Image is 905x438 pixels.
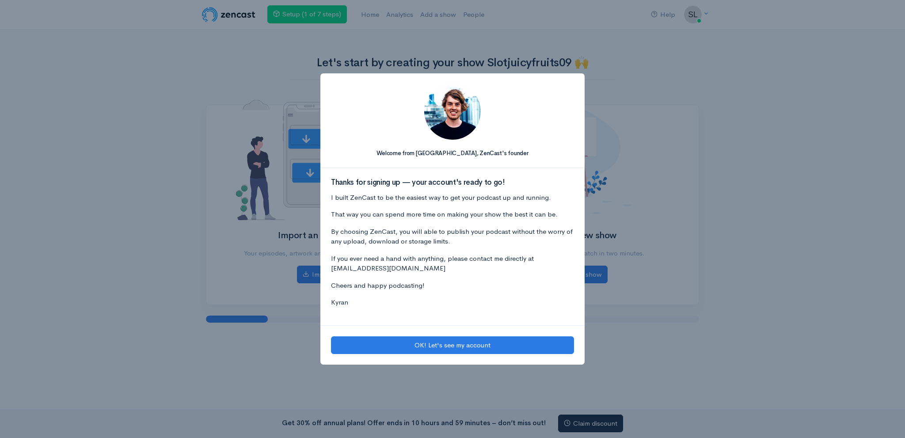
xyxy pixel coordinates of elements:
[331,193,574,203] p: I built ZenCast to be the easiest way to get your podcast up and running.
[331,209,574,220] p: That way you can spend more time on making your show the best it can be.
[331,179,574,187] h3: Thanks for signing up — your account's ready to go!
[331,281,574,291] p: Cheers and happy podcasting!
[331,297,574,308] p: Kyran
[875,408,896,429] iframe: gist-messenger-bubble-iframe
[331,227,574,247] p: By choosing ZenCast, you will able to publish your podcast without the worry of any upload, downl...
[331,150,574,156] h5: Welcome from [GEOGRAPHIC_DATA], ZenCast's founder
[331,336,574,354] button: OK! Let's see my account
[331,254,574,274] p: If you ever need a hand with anything, please contact me directly at [EMAIL_ADDRESS][DOMAIN_NAME]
